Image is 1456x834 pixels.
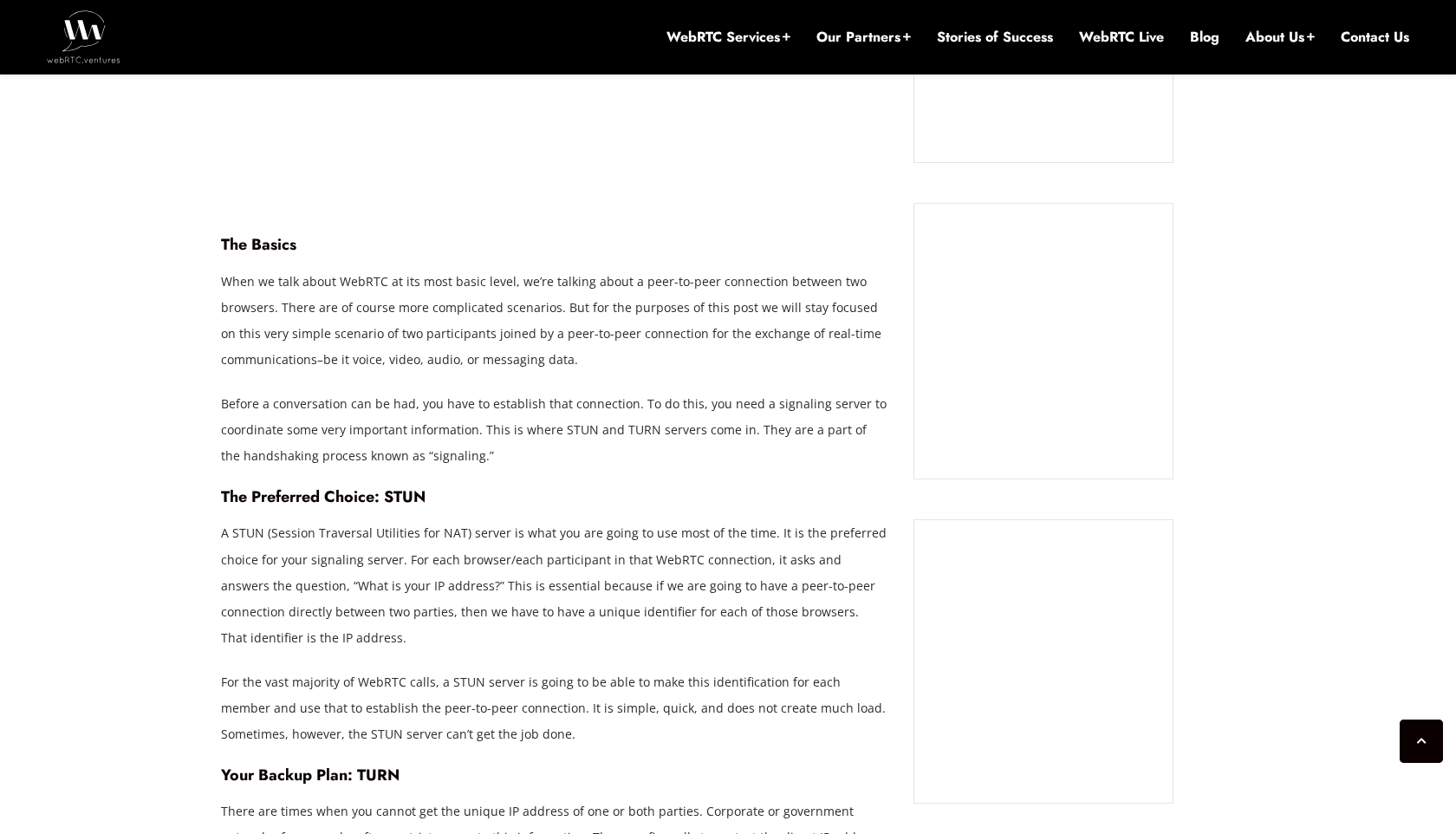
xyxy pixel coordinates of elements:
[1079,28,1164,47] a: WebRTC Live
[937,28,1053,47] a: Stories of Success
[666,28,790,47] a: WebRTC Services
[816,28,911,47] a: Our Partners
[932,538,1155,785] iframe: Embedded CTA
[221,269,888,373] p: When we talk about WebRTC at its most basic level, we’re talking about a peer-to-peer connection ...
[221,487,888,506] h4: The Preferred Choice: STUN
[1190,28,1219,47] a: Blog
[221,391,888,469] p: Before a conversation can be had, you have to establish that connection. To do this, you need a s...
[221,766,888,785] h4: Your Backup Plan: TURN
[1341,28,1409,47] a: Contact Us
[221,669,888,747] p: For the vast majority of WebRTC calls, a STUN server is going to be able to make this identificat...
[47,10,120,62] img: WebRTC.ventures
[221,235,888,254] h4: The Basics
[221,520,888,650] p: A STUN (Session Traversal Utilities for NAT) server is what you are going to use most of the time...
[932,221,1155,461] iframe: Embedded CTA
[1245,28,1315,47] a: About Us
